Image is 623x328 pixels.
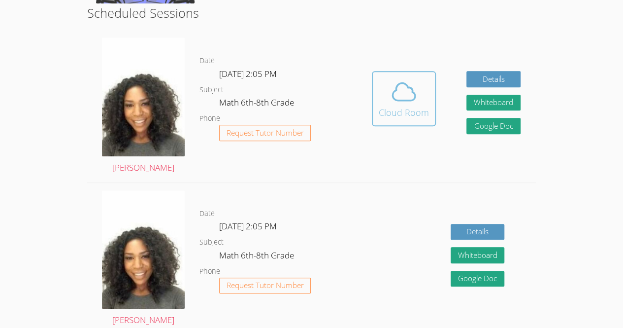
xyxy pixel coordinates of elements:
[199,112,220,125] dt: Phone
[372,71,436,126] button: Cloud Room
[102,37,185,175] a: [PERSON_NAME]
[199,265,220,278] dt: Phone
[102,190,185,328] a: [PERSON_NAME]
[466,95,521,111] button: Whiteboard
[466,118,521,134] a: Google Doc
[219,278,311,294] button: Request Tutor Number
[199,55,215,67] dt: Date
[219,125,311,141] button: Request Tutor Number
[451,224,505,240] a: Details
[451,247,505,263] button: Whiteboard
[219,249,296,265] dd: Math 6th-8th Grade
[227,129,304,137] span: Request Tutor Number
[466,71,521,87] a: Details
[102,37,185,156] img: avatar.png
[379,106,429,119] div: Cloud Room
[87,3,536,22] h2: Scheduled Sessions
[451,271,505,287] a: Google Doc
[199,208,215,220] dt: Date
[102,190,185,309] img: avatar.png
[219,68,277,79] span: [DATE] 2:05 PM
[199,236,224,249] dt: Subject
[219,220,277,232] span: [DATE] 2:05 PM
[199,84,224,96] dt: Subject
[219,96,296,112] dd: Math 6th-8th Grade
[227,282,304,289] span: Request Tutor Number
